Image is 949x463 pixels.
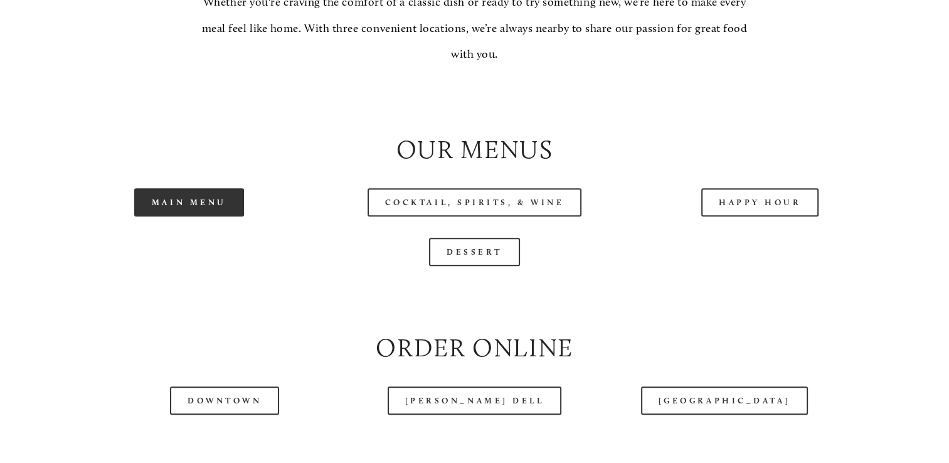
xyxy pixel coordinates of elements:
[641,386,808,415] a: [GEOGRAPHIC_DATA]
[57,330,892,365] h2: Order Online
[429,238,520,266] a: Dessert
[57,132,892,167] h2: Our Menus
[170,386,279,415] a: Downtown
[134,188,244,216] a: Main Menu
[388,386,562,415] a: [PERSON_NAME] Dell
[701,188,819,216] a: Happy Hour
[368,188,582,216] a: Cocktail, Spirits, & Wine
